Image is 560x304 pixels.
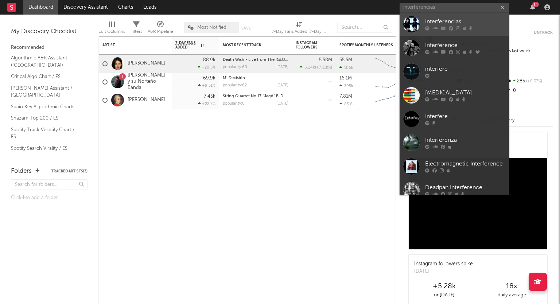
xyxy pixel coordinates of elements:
svg: Chart title [372,55,405,73]
div: 7-Day Fans Added (7-Day Fans Added) [272,18,326,39]
a: Electromagnetic Interference [400,155,509,178]
div: A&R Pipeline [148,27,173,36]
div: Filters [131,27,142,36]
div: +22.7 % [198,101,215,106]
div: +5.28k [411,282,478,291]
div: +9.31 % [198,83,215,88]
div: 85.8k [339,102,355,106]
div: 5.58M [319,58,332,62]
div: Electromagnetic Interference [425,160,505,168]
div: Instagram followers spike [414,260,473,268]
div: String Quartet No.17 “Jagd” B-Dur, K. 458 Ⅱ. Menuetto (Arr. for 2*B-flat Cl, Basset Hr & Bass Cl) [223,94,288,98]
a: [PERSON_NAME] y su Norteño Banda [128,73,168,91]
a: Algorithmic A&R Assistant ([GEOGRAPHIC_DATA]) [11,54,80,69]
a: Death Wish - Live from The [GEOGRAPHIC_DATA] [223,58,317,62]
div: Folders [11,167,32,176]
a: Spotify Search Virality / ES [11,144,80,152]
a: Interference [400,36,509,60]
svg: Chart title [372,73,405,91]
div: Artist [102,43,157,47]
div: Interference [425,41,505,50]
span: +7.11k % [316,66,331,70]
div: My Discovery Checklist [11,27,87,36]
div: [DATE] [276,102,288,106]
input: Search for folders... [11,179,87,190]
div: 7.81M [339,94,352,99]
div: 69.9k [203,76,215,81]
div: 84 [532,2,539,7]
span: 6.24k [304,66,315,70]
div: Interferencias [425,17,505,26]
div: daily average [478,291,545,300]
div: Spotify Monthly Listeners [339,43,394,47]
div: 0 [504,86,553,96]
input: Search... [337,22,392,33]
div: Click to add a folder. [11,194,87,202]
a: Interferencias [400,12,509,36]
span: +8.37 % [525,79,542,83]
div: popularity: 60 [223,65,247,69]
a: Critical Algo Chart / ES [11,73,80,81]
a: String Quartet No.17 “Jagd” B-Dur, K. 458 Ⅱ. Menuetto (Arr. for 2*B-flat Cl, Basset Hr & [PERSON_... [223,94,419,98]
div: 106k [339,65,353,70]
button: Untrack [534,29,553,36]
button: Save [241,26,251,30]
div: 285 [504,77,553,86]
div: 7.45k [204,94,215,99]
div: Mi Decisión [223,76,288,80]
div: popularity: 0 [223,102,245,106]
div: Interfere [425,112,505,121]
input: Search for artists [400,3,509,12]
a: Spotify Track Velocity Chart / ES [11,126,80,141]
svg: Chart title [372,91,405,109]
div: 35.5M [339,58,352,62]
a: [PERSON_NAME] Assistant / [GEOGRAPHIC_DATA] [11,84,80,99]
div: 7-Day Fans Added (7-Day Fans Added) [272,27,326,36]
button: Tracked Artists(3) [51,169,87,173]
div: ( ) [300,65,332,70]
div: Instagram Followers [296,41,321,50]
div: popularity: 62 [223,83,247,87]
a: Mi Decisión [223,76,245,80]
div: interfere [425,65,505,74]
div: 18 x [478,282,545,291]
a: [PERSON_NAME] [128,61,165,67]
a: interfere [400,60,509,83]
button: 84 [530,4,535,10]
div: [DATE] [276,83,288,87]
span: 7-Day Fans Added [175,41,199,50]
a: [PERSON_NAME] [128,97,165,103]
div: [DATE] [276,65,288,69]
div: Deadpan Interference [425,183,505,192]
div: Death Wish - Live from The O2 Arena [223,58,288,62]
div: 16.1M [339,76,352,81]
div: Edit Columns [98,18,125,39]
div: Interferenza [425,136,505,145]
div: +20.5 % [198,65,215,70]
div: Filters [131,18,142,39]
div: A&R Pipeline [148,18,173,39]
div: 88.9k [203,58,215,62]
a: [MEDICAL_DATA] [400,83,509,107]
div: [DATE] [414,268,473,275]
div: on [DATE] [411,291,478,300]
div: Edit Columns [98,27,125,36]
div: 395k [339,83,353,88]
a: Interfere [400,107,509,131]
div: Recommended [11,43,87,52]
div: [MEDICAL_DATA] [425,89,505,97]
span: Most Notified [197,25,226,30]
a: Shazam Top 200 / ES [11,114,80,122]
a: Deadpan Interference [400,178,509,202]
div: Most Recent Track [223,43,277,47]
a: Spain Key Algorithmic Charts [11,103,80,111]
a: Interferenza [400,131,509,155]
